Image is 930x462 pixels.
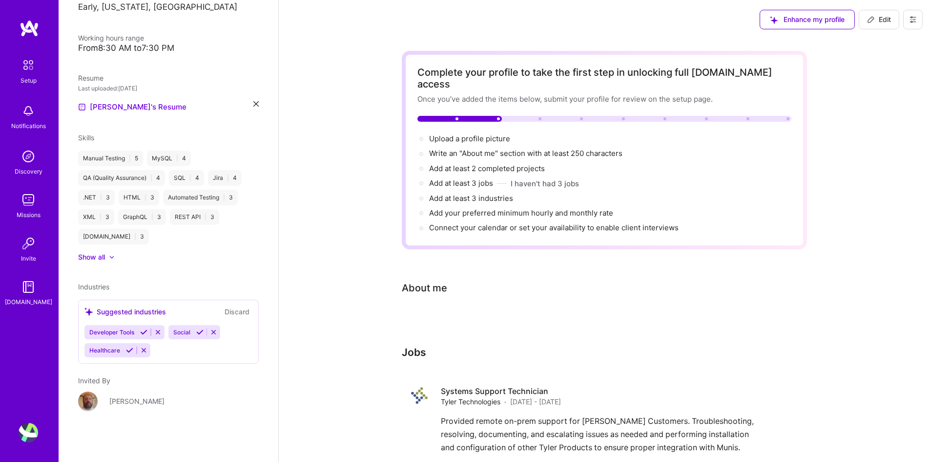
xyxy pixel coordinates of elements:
span: | [100,194,102,201]
i: Reject [210,329,217,336]
span: Industries [78,283,109,291]
p: Early, [US_STATE], [GEOGRAPHIC_DATA] [78,1,259,13]
button: Edit [859,10,899,29]
div: Manual Testing 5 [78,151,143,166]
div: Complete your profile to take the first step in unlocking full [DOMAIN_NAME] access [417,66,791,90]
div: Jira 4 [208,170,242,186]
span: Healthcare [89,347,120,354]
span: Resume [78,74,103,82]
span: | [145,194,146,201]
div: SQL 4 [169,170,204,186]
img: Resume [78,103,86,111]
h4: Systems Support Technician [441,386,561,396]
div: .NET 3 [78,190,115,205]
span: Connect your calendar or set your availability to enable client interviews [429,223,679,232]
i: Reject [154,329,162,336]
img: discovery [19,147,38,166]
div: Discovery [15,166,42,176]
span: | [205,213,207,221]
div: Suggested industries [84,307,166,317]
div: null [859,10,899,29]
div: Invite [21,253,36,264]
span: | [129,154,131,162]
span: Write an "About me" section with at least 250 characters [429,149,624,158]
img: User Avatar [19,423,38,442]
button: I haven't had 3 jobs [511,178,579,189]
div: REST API 3 [170,209,219,225]
span: Add at least 3 industries [429,194,513,203]
div: [DOMAIN_NAME] [5,297,52,307]
span: Add your preferred minimum hourly and monthly rate [429,208,613,218]
img: teamwork [19,190,38,210]
img: Invite [19,234,38,253]
span: | [176,154,178,162]
div: Once you’ve added the items below, submit your profile for review on the setup page. [417,94,791,104]
h3: Jobs [402,346,807,358]
span: Add at least 3 jobs [429,178,493,188]
span: Skills [78,133,94,142]
a: [PERSON_NAME]'s Resume [78,101,186,113]
img: Company logo [410,386,429,405]
div: About me [402,281,447,295]
span: | [151,213,153,221]
span: Developer Tools [89,329,134,336]
span: Working hours range [78,34,144,42]
div: MySQL 4 [147,151,191,166]
div: Automated Testing 3 [163,190,238,205]
i: icon SuggestedTeams [84,308,93,316]
div: QA (Quality Assurance) 4 [78,170,165,186]
div: HTML 3 [119,190,159,205]
div: Notifications [11,121,46,131]
img: logo [20,20,39,37]
button: Discard [222,306,252,317]
div: XML 3 [78,209,114,225]
span: | [134,233,136,241]
span: Edit [867,15,891,24]
span: | [100,213,102,221]
img: guide book [19,277,38,297]
div: Setup [21,75,37,86]
span: Tyler Technologies [441,396,500,407]
div: From 8:30 AM to 7:30 PM [78,43,259,53]
span: | [223,194,225,201]
div: [DOMAIN_NAME] 3 [78,229,149,244]
i: Accept [140,329,147,336]
div: Tell us a little about yourself [402,281,447,295]
i: Accept [196,329,204,336]
span: Social [173,329,190,336]
span: Add at least 2 completed projects [429,164,545,173]
i: Accept [126,347,133,354]
i: icon Close [253,101,259,107]
i: Reject [140,347,147,354]
span: [DATE] - [DATE] [510,396,561,407]
span: | [150,174,152,182]
img: setup [18,55,39,75]
div: GraphQL 3 [118,209,166,225]
div: Show all [78,252,105,262]
div: Last uploaded: [DATE] [78,83,259,93]
a: User Avatar [16,423,41,442]
span: Upload a profile picture [429,134,510,143]
span: | [227,174,229,182]
div: Missions [17,210,41,220]
img: bell [19,101,38,121]
span: Invited By [78,376,110,385]
span: | [189,174,191,182]
span: · [504,396,506,407]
